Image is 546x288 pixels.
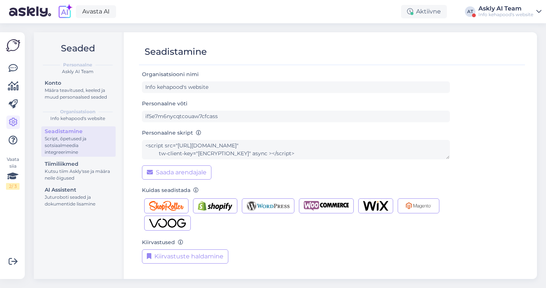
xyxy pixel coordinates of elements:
[41,159,116,183] a: TiimiliikmedKutsu tiim Askly'sse ja määra neile õigused
[45,87,112,100] div: Määra teavitused, keeled ja muud personaalsed seaded
[363,201,388,211] img: Wix
[40,41,116,55] h2: Seaded
[45,127,112,135] div: Seadistamine
[45,186,112,194] div: AI Assistent
[142,186,199,194] label: Kuidas seadistada
[149,201,184,211] img: Shoproller
[6,183,20,190] div: 2 / 3
[76,5,116,18] a: Avasta AI
[304,201,349,211] img: Woocommerce
[142,70,202,78] label: Organisatsiooni nimi
[45,194,112,207] div: Juturoboti seaded ja dokumentide lisamine
[198,201,232,211] img: Shopify
[401,5,447,18] div: Aktiivne
[142,81,450,93] input: ABC Corporation
[63,61,92,68] b: Personaalne
[41,126,116,157] a: SeadistamineScript, õpetused ja sotsiaalmeedia integreerimine
[57,4,73,19] img: explore-ai
[41,78,116,102] a: KontoMäära teavitused, keeled ja muud personaalsed seaded
[6,156,20,190] div: Vaata siia
[45,79,112,87] div: Konto
[142,165,211,180] button: Saada arendajale
[142,129,201,137] label: Personaalne skript
[465,6,475,17] div: AT
[142,140,450,159] textarea: <script src="[URL][DOMAIN_NAME]" tw-client-key="[ENCRYPTION_KEY]" async ></script>
[478,6,533,12] div: Askly AI Team
[41,185,116,208] a: AI AssistentJuturoboti seaded ja dokumentide lisamine
[478,12,533,18] div: Info kehapood's website
[145,45,207,59] div: Seadistamine
[142,238,183,246] label: Kiirvastused
[40,68,116,75] div: Askly AI Team
[142,100,187,108] label: Personaalne võti
[6,38,20,52] img: Askly Logo
[45,168,112,181] div: Kutsu tiim Askly'sse ja määra neile õigused
[247,201,290,211] img: Wordpress
[142,249,228,264] button: Kiirvastuste haldamine
[149,218,186,228] img: Voog
[60,108,95,115] b: Organisatsioon
[403,201,434,211] img: Magento
[478,6,541,18] a: Askly AI TeamInfo kehapood's website
[40,115,116,122] div: Info kehapood's website
[45,135,112,156] div: Script, õpetused ja sotsiaalmeedia integreerimine
[45,160,112,168] div: Tiimiliikmed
